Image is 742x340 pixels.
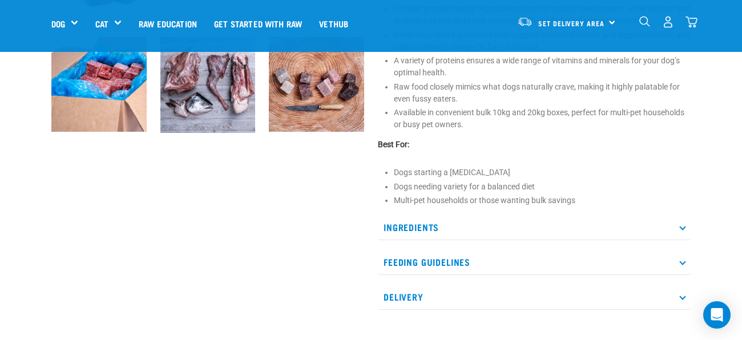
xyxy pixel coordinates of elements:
a: Cat [95,17,108,30]
a: Dog [51,17,65,30]
img: ?SM Possum HT LS DH Knife [269,37,364,132]
li: A variety of proteins ensures a wide range of vitamins and minerals for your dog’s optimal health. [394,55,691,79]
a: Get started with Raw [205,1,310,46]
img: Assortment of cuts of meat on a slate board including chicken frame, duck frame, wallaby shoulder... [160,37,256,133]
div: Open Intercom Messenger [703,301,731,329]
img: home-icon@2x.png [685,16,697,28]
img: user.png [662,16,674,28]
img: home-icon-1@2x.png [639,16,650,27]
p: Feeding Guidelines [378,249,691,275]
li: Available in convenient bulk 10kg and 20kg boxes, perfect for multi-pet households or busy pet ow... [394,107,691,131]
li: Dogs starting a [MEDICAL_DATA] [394,167,691,179]
li: Multi-pet households or those wanting bulk savings [394,195,691,207]
strong: Best For: [378,140,409,149]
li: Raw food closely mimics what dogs naturally crave, making it highly palatable for even fussy eaters. [394,81,691,105]
img: van-moving.png [517,17,533,27]
span: Set Delivery Area [538,21,604,25]
a: Vethub [310,1,357,46]
img: Raw Essentials 2024 July2597 [51,37,147,132]
a: Raw Education [130,1,205,46]
p: Delivery [378,284,691,310]
p: Ingredients [378,214,691,240]
li: Dogs needing variety for a balanced diet [394,181,691,193]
